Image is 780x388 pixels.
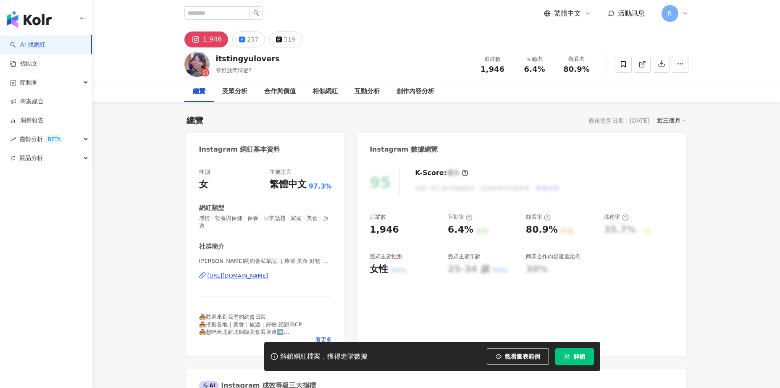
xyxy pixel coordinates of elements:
div: 受眾主要性別 [370,253,402,260]
a: 洞察報告 [10,116,44,125]
div: 網紅類型 [199,204,224,212]
div: 女 [199,178,208,191]
div: 觀看率 [561,55,593,63]
a: searchAI 找網紅 [10,41,45,49]
span: search [253,10,259,16]
div: 80.9% [526,223,558,236]
a: 找貼文 [10,60,38,68]
div: 追蹤數 [477,55,509,63]
span: 感情 · 營養與保健 · 保養 · 日常話題 · 家庭 · 美食 · 旅遊 [199,215,332,230]
div: 繁體中文 [270,178,307,191]
span: 97.3% [309,182,332,191]
span: 趨勢分析 [19,130,64,149]
div: 519 [284,34,295,45]
div: 257 [247,34,258,45]
span: [PERSON_NAME]的約會私筆記 ｜旅遊 美食 好物 日常 | itstingyulovers [199,257,332,265]
span: rise [10,136,16,142]
div: 商業合作內容覆蓋比例 [526,253,580,260]
div: 受眾分析 [222,87,247,97]
div: 解鎖網紅檔案，獲得進階數據 [280,352,368,361]
span: 資源庫 [19,73,37,92]
button: 觀看圖表範例 [487,348,549,365]
div: 追蹤數 [370,213,386,221]
span: 1,946 [481,65,504,73]
div: 互動分析 [355,87,380,97]
div: 受眾主要年齡 [448,253,481,260]
a: [URL][DOMAIN_NAME] [199,272,332,280]
div: itstingyulovers [216,53,280,64]
span: 看更多 [315,336,332,343]
a: 商案媒合 [10,97,44,106]
span: 繁體中文 [554,9,581,18]
div: 互動率 [519,55,551,63]
div: 1,946 [370,223,399,236]
span: 6.4% [524,65,545,73]
span: R [668,9,672,18]
div: 互動率 [448,213,473,221]
div: 社群簡介 [199,242,224,251]
div: Instagram 網紅基本資料 [199,145,281,154]
button: 1,946 [184,31,228,47]
div: 總覽 [186,115,203,126]
span: 競品分析 [19,149,43,168]
div: 女性 [370,263,388,276]
span: 觀看圖表範例 [505,353,540,360]
div: K-Score : [415,168,468,178]
div: 1,946 [203,34,222,45]
img: KOL Avatar [184,52,210,77]
span: 80.9% [563,65,589,73]
div: 性別 [199,168,210,176]
span: 解鎖 [573,353,585,360]
div: 漲粉率 [604,213,629,221]
button: 解鎖 [555,348,594,365]
span: 💑歡迎來到我們的約會日常 💑挖掘各地｜美食｜旅遊｜好物 絕對高CP 💑想吃台北新北銅版美食看這邊➡️ @tingyudatefoodie 💑看到我的貼文想知道在哪或哪裡買的私訊我唷 💌[EMAI... [199,314,315,366]
button: 519 [269,31,302,47]
div: 相似網紅 [313,87,338,97]
img: logo [7,11,52,28]
div: 總覽 [193,87,205,97]
span: lock [564,354,570,359]
span: 亭妤放閃情侶? [216,67,252,73]
div: Instagram 數據總覽 [370,145,438,154]
span: 活動訊息 [618,9,645,17]
button: 257 [232,31,265,47]
div: 最後更新日期：[DATE] [588,117,649,124]
div: 主要語言 [270,168,292,176]
div: 創作內容分析 [397,87,434,97]
div: 近三個月 [657,115,686,126]
div: 合作與價值 [264,87,296,97]
div: 觀看率 [526,213,551,221]
div: [URL][DOMAIN_NAME] [207,272,268,280]
div: 6.4% [448,223,473,236]
div: BETA [45,135,64,144]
